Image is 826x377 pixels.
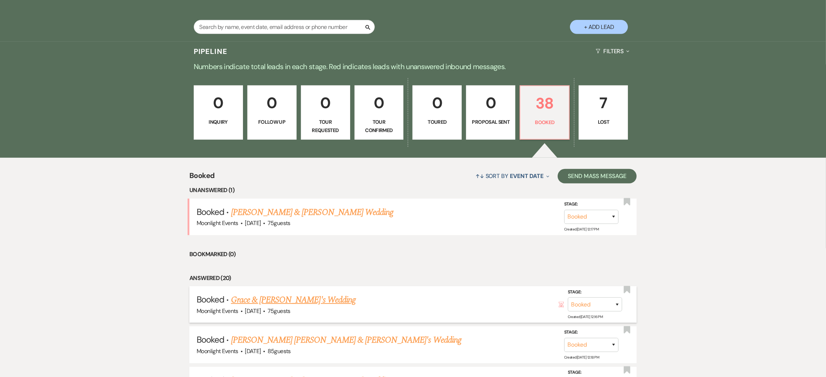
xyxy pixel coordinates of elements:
[231,293,356,306] a: Grace & [PERSON_NAME]'s Wedding
[564,200,619,208] label: Stage:
[568,314,603,319] span: Created: [DATE] 12:16 PM
[593,42,632,61] button: Filters
[197,294,224,305] span: Booked
[252,91,292,115] p: 0
[268,307,290,315] span: 75 guests
[412,85,462,140] a: 0Toured
[568,288,622,296] label: Stage:
[417,118,457,126] p: Toured
[520,85,570,140] a: 38Booked
[417,91,457,115] p: 0
[245,347,261,355] span: [DATE]
[194,46,228,56] h3: Pipeline
[189,186,637,195] li: Unanswered (1)
[231,334,461,347] a: [PERSON_NAME] [PERSON_NAME] & [PERSON_NAME]'s Wedding
[558,169,637,183] button: Send Mass Message
[197,334,224,345] span: Booked
[268,219,290,227] span: 75 guests
[194,20,375,34] input: Search by name, event date, email address or phone number
[359,91,399,115] p: 0
[252,118,292,126] p: Follow Up
[355,85,404,140] a: 0Tour Confirmed
[475,172,484,180] span: ↑↓
[583,118,623,126] p: Lost
[197,307,238,315] span: Moonlight Events
[564,227,599,232] span: Created: [DATE] 12:17 PM
[197,206,224,217] span: Booked
[568,369,622,377] label: Stage:
[564,355,599,359] span: Created: [DATE] 12:18 PM
[359,118,399,134] p: Tour Confirmed
[189,170,214,186] span: Booked
[245,219,261,227] span: [DATE]
[301,85,350,140] a: 0Tour Requested
[198,118,238,126] p: Inquiry
[570,20,628,34] button: + Add Lead
[510,172,544,180] span: Event Date
[231,206,393,219] a: [PERSON_NAME] & [PERSON_NAME] Wedding
[471,118,511,126] p: Proposal Sent
[564,329,619,336] label: Stage:
[152,61,674,72] p: Numbers indicate total leads in each stage. Red indicates leads with unanswered inbound messages.
[306,91,345,115] p: 0
[466,85,515,140] a: 0Proposal Sent
[189,274,637,283] li: Answered (20)
[473,166,552,186] button: Sort By Event Date
[579,85,628,140] a: 7Lost
[268,347,291,355] span: 85 guests
[189,250,637,259] li: Bookmarked (0)
[198,91,238,115] p: 0
[197,347,238,355] span: Moonlight Events
[583,91,623,115] p: 7
[525,118,565,126] p: Booked
[306,118,345,134] p: Tour Requested
[471,91,511,115] p: 0
[194,85,243,140] a: 0Inquiry
[197,219,238,227] span: Moonlight Events
[245,307,261,315] span: [DATE]
[247,85,297,140] a: 0Follow Up
[525,91,565,115] p: 38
